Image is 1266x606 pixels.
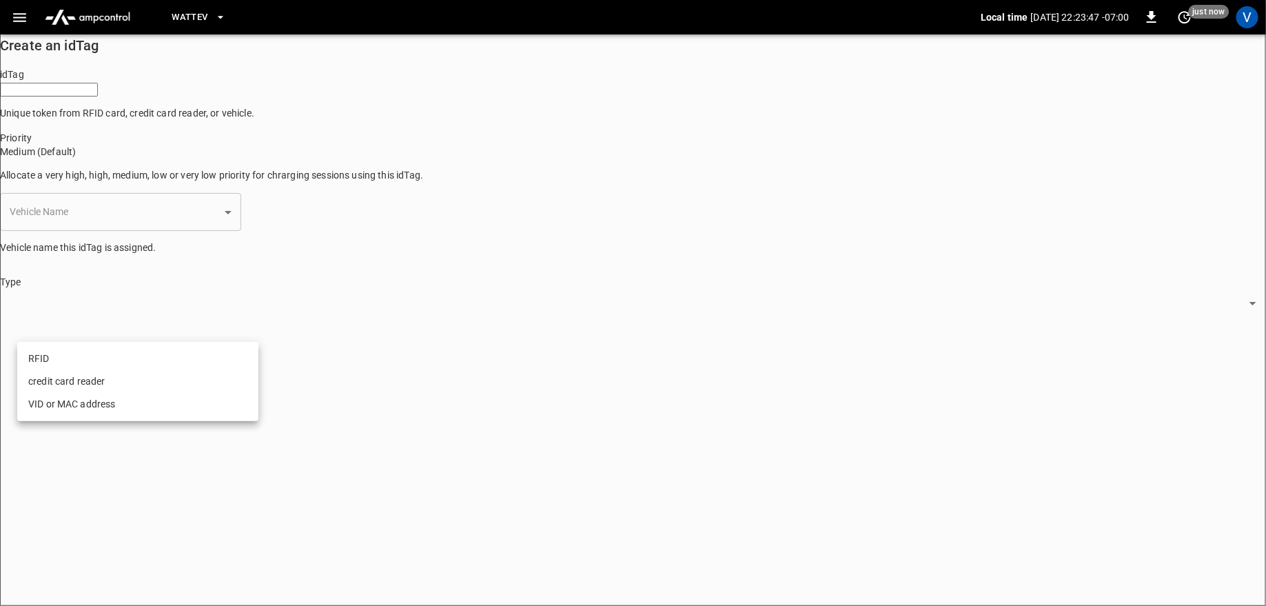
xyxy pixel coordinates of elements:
[1174,6,1196,28] button: set refresh interval
[17,393,258,416] li: VID or MAC address
[39,4,136,30] img: ampcontrol.io logo
[981,10,1028,24] p: Local time
[1189,5,1229,19] span: just now
[17,347,258,370] li: RFID
[17,370,258,393] li: credit card reader
[1031,10,1130,24] p: [DATE] 22:23:47 -07:00
[1236,6,1258,28] div: profile-icon
[172,10,207,26] span: WattEV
